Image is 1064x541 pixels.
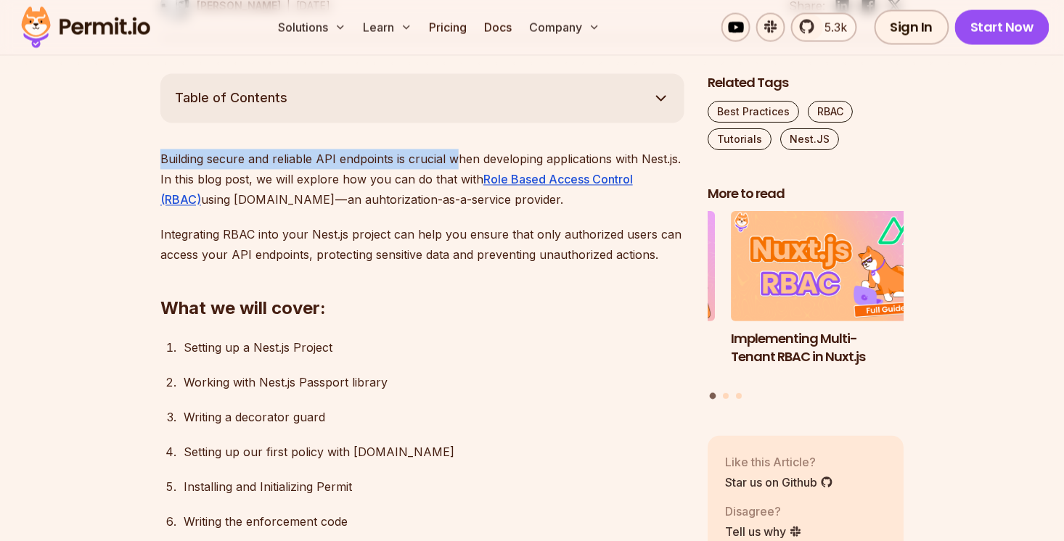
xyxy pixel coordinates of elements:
a: 5.3k [791,13,857,42]
a: Tell us why [725,523,802,540]
p: Disagree? [725,503,802,520]
a: Pricing [424,13,473,42]
div: Setting up a Nest.js Project [184,338,684,358]
a: RBAC [808,101,853,123]
a: Tutorials [708,128,772,150]
h3: Implementing Multi-Tenant RBAC in Nuxt.js [731,330,927,366]
button: Go to slide 3 [736,393,742,399]
div: Setting up our first policy with [DOMAIN_NAME] [184,442,684,463]
img: Permit logo [15,3,157,52]
a: Best Practices [708,101,799,123]
button: Company [524,13,606,42]
p: Like this Article? [725,453,833,471]
button: Solutions [273,13,352,42]
h2: What we will cover: [160,239,684,321]
button: Go to slide 2 [723,393,729,399]
a: Sign In [875,10,949,45]
div: Posts [708,211,904,401]
div: Writing a decorator guard [184,408,684,428]
button: Go to slide 1 [710,393,716,400]
a: Implementing Multi-Tenant RBAC in Nuxt.jsImplementing Multi-Tenant RBAC in Nuxt.js [731,211,927,384]
a: Nest.JS [780,128,839,150]
p: Integrating RBAC into your Nest.js project can help you ensure that only authorized users can acc... [160,225,684,265]
li: 3 of 3 [520,211,716,384]
li: 1 of 3 [731,211,927,384]
h2: More to read [708,185,904,203]
a: Star us on Github [725,474,833,491]
span: 5.3k [816,19,847,36]
a: Role Based Access Control (RBAC) [160,173,633,207]
img: How to Use JWTs for Authorization: Best Practices and Common Mistakes [520,211,716,321]
a: Start Now [955,10,1050,45]
span: Table of Contents [175,88,287,109]
button: Table of Contents [160,74,684,123]
div: Writing the enforcement code [184,512,684,532]
a: Docs [479,13,518,42]
button: Learn [358,13,418,42]
div: Working with Nest.js Passport library [184,373,684,393]
p: Building secure and reliable API endpoints is crucial when developing applications with Nest.js. ... [160,149,684,210]
h2: Related Tags [708,74,904,92]
div: Installing and Initializing Permit [184,477,684,497]
img: Implementing Multi-Tenant RBAC in Nuxt.js [731,211,927,321]
h3: How to Use JWTs for Authorization: Best Practices and Common Mistakes [520,330,716,384]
